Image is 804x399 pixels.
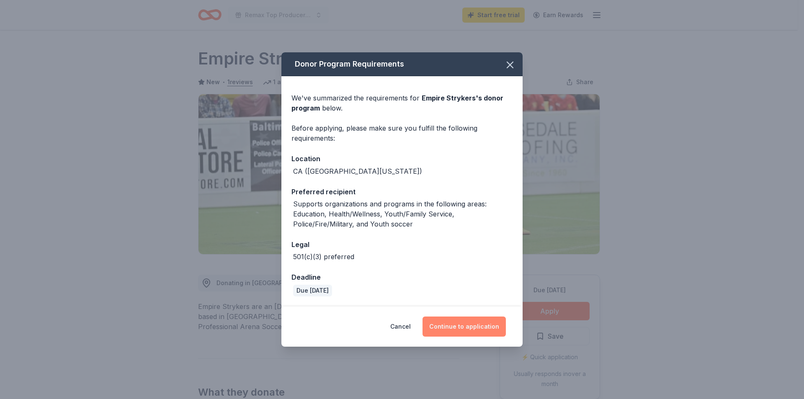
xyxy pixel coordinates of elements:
[291,239,513,250] div: Legal
[293,285,332,296] div: Due [DATE]
[291,123,513,143] div: Before applying, please make sure you fulfill the following requirements:
[293,252,354,262] div: 501(c)(3) preferred
[390,317,411,337] button: Cancel
[281,52,523,76] div: Donor Program Requirements
[293,166,422,176] div: CA ([GEOGRAPHIC_DATA][US_STATE])
[291,186,513,197] div: Preferred recipient
[291,93,513,113] div: We've summarized the requirements for below.
[291,272,513,283] div: Deadline
[293,199,513,229] div: Supports organizations and programs in the following areas: Education, Health/Wellness, Youth/Fam...
[291,153,513,164] div: Location
[423,317,506,337] button: Continue to application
